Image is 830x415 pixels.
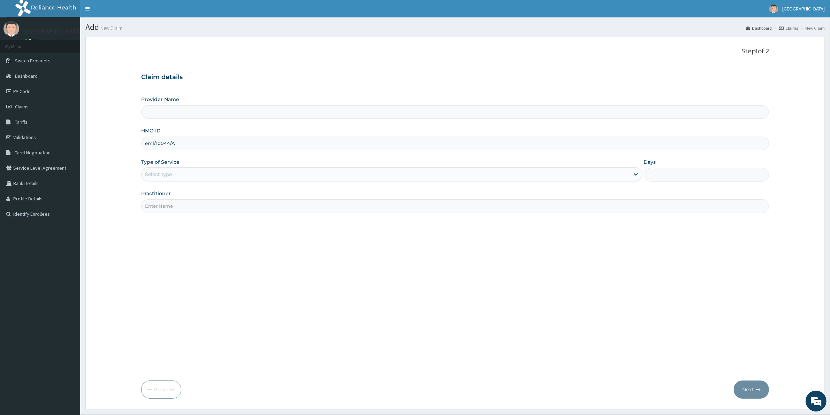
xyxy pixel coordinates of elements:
[15,57,51,64] span: Switch Providers
[145,171,172,178] div: Select type
[3,21,19,37] img: User Image
[141,96,179,103] label: Provider Name
[15,73,38,79] span: Dashboard
[141,137,769,150] input: Enter HMO ID
[141,74,769,81] h3: Claim details
[141,190,171,197] label: Practitioner
[141,48,769,55] p: Step 1 of 2
[734,381,769,399] button: Next
[15,149,51,156] span: Tariff Negotiation
[141,127,161,134] label: HMO ID
[141,159,180,166] label: Type of Service
[99,25,122,31] small: New Claim
[85,23,825,32] h1: Add
[15,103,29,110] span: Claims
[769,5,778,13] img: User Image
[141,381,181,399] button: Previous
[782,6,825,12] span: [GEOGRAPHIC_DATA]
[24,28,82,34] p: [GEOGRAPHIC_DATA]
[24,38,41,43] a: Online
[644,159,656,166] label: Days
[15,119,28,125] span: Tariffs
[141,199,769,213] input: Enter Name
[779,25,798,31] a: Claims
[746,25,772,31] a: Dashboard
[799,25,825,31] li: New Claim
